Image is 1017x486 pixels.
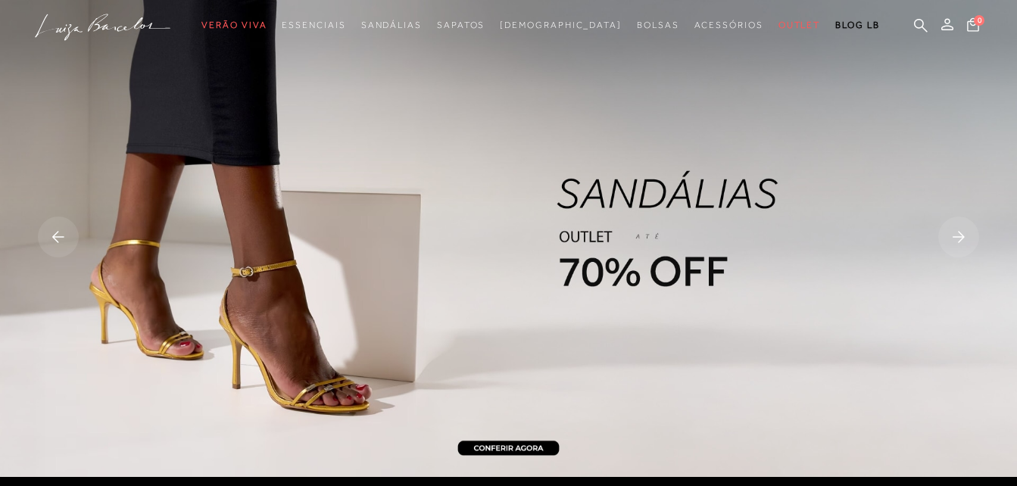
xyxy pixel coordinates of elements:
span: Outlet [778,20,821,30]
span: 0 [974,15,984,26]
span: [DEMOGRAPHIC_DATA] [500,20,622,30]
span: Bolsas [637,20,679,30]
a: noSubCategoriesText [637,11,679,39]
span: Essenciais [282,20,345,30]
span: Sapatos [437,20,485,30]
a: noSubCategoriesText [282,11,345,39]
a: noSubCategoriesText [437,11,485,39]
span: Sandálias [361,20,422,30]
span: Acessórios [694,20,763,30]
a: noSubCategoriesText [778,11,821,39]
span: Verão Viva [201,20,267,30]
a: noSubCategoriesText [361,11,422,39]
a: noSubCategoriesText [694,11,763,39]
button: 0 [962,17,984,37]
a: BLOG LB [835,11,879,39]
a: noSubCategoriesText [500,11,622,39]
span: BLOG LB [835,20,879,30]
a: noSubCategoriesText [201,11,267,39]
